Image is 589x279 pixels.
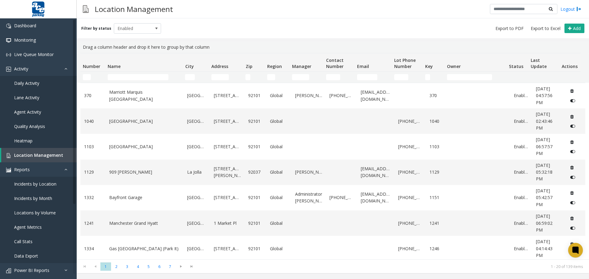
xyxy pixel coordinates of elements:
[165,262,175,271] span: Page 7
[564,24,584,33] button: Add
[567,198,579,207] button: Disable
[214,165,241,179] a: [STREET_ADDRESS][PERSON_NAME]
[83,74,91,80] input: Number Filter
[209,72,243,83] td: Address Filter
[14,95,39,100] span: Lane Activity
[92,2,176,17] h3: Location Management
[536,238,560,259] a: [DATE] 04:14:43 PM
[214,245,241,252] a: [STREET_ADDRESS]
[81,26,111,31] label: Filter by status
[14,224,42,230] span: Agent Metrics
[14,109,41,115] span: Agent Activity
[495,25,524,32] span: Export to PDF
[445,72,506,83] td: Owner Filter
[567,147,579,156] button: Disable
[111,262,122,271] span: Page 2
[185,63,194,69] span: City
[567,213,577,223] button: Delete
[429,245,444,252] a: 1246
[6,52,11,57] img: 'icon'
[567,96,579,106] button: Disable
[423,72,445,83] td: Key Filter
[429,143,444,150] a: 1103
[506,72,528,83] td: Status Filter
[326,74,341,80] input: Contact Number Filter
[14,181,56,187] span: Incidents by Location
[329,194,353,201] a: [PHONE_NUMBER]
[576,6,581,12] img: logout
[292,74,310,80] input: Manager Filter
[324,72,355,83] td: Contact Number Filter
[429,169,444,175] a: 1129
[211,74,229,80] input: Address Filter
[292,63,311,69] span: Manager
[214,194,241,201] a: [STREET_ADDRESS]
[295,169,322,175] a: [PERSON_NAME]
[187,245,206,252] a: [GEOGRAPHIC_DATA]
[109,245,180,252] a: Gas [GEOGRAPHIC_DATA] (Park It)
[6,168,11,172] img: 'icon'
[14,138,33,144] span: Heatmap
[536,136,560,157] a: [DATE] 06:57:57 PM
[248,194,263,201] a: 92101
[248,143,263,150] a: 92101
[567,249,579,258] button: Disable
[109,89,180,103] a: Marriott Marquis [GEOGRAPHIC_DATA]
[567,86,577,96] button: Delete
[109,118,180,125] a: [GEOGRAPHIC_DATA]
[394,74,409,80] input: Lot Phone Number Filter
[295,191,322,205] a: Administrator [PERSON_NAME]
[248,118,263,125] a: 92101
[506,53,528,72] th: Status
[6,67,11,72] img: 'icon'
[429,194,444,201] a: 1151
[514,118,528,125] a: Enabled
[536,86,552,105] span: [DATE] 04:57:56 PM
[392,72,423,83] td: Lot Phone Number Filter
[243,72,265,83] td: Zip Filter
[14,210,56,216] span: Locations by Volume
[154,262,165,271] span: Page 6
[531,57,547,69] span: Last Update
[6,38,11,43] img: 'icon'
[248,220,263,227] a: 92101
[536,239,552,258] span: [DATE] 04:14:43 PM
[6,268,11,273] img: 'icon'
[398,220,422,227] a: [PHONE_NUMBER]
[100,262,111,271] span: Page 1
[536,188,552,207] span: [DATE] 05:42:57 PM
[83,63,100,69] span: Number
[536,162,560,183] a: [DATE] 05:32:18 PM
[398,169,422,175] a: [PHONE_NUMBER]
[361,191,391,205] a: [EMAIL_ADDRESS][DOMAIN_NAME]
[270,245,288,252] a: Global
[187,143,206,150] a: [GEOGRAPHIC_DATA]
[177,264,185,269] span: Go to the next page
[265,72,290,83] td: Region Filter
[214,143,241,150] a: [STREET_ADDRESS]
[14,37,36,43] span: Monitoring
[429,220,444,227] a: 1241
[270,220,288,227] a: Global
[6,24,11,28] img: 'icon'
[560,6,581,12] a: Logout
[536,213,552,233] span: [DATE] 06:59:02 PM
[84,169,102,175] a: 1129
[270,143,288,150] a: Global
[531,25,560,32] span: Export to Excel
[80,41,585,53] div: Drag a column header and drop it here to group by that column
[514,220,528,227] a: Enabled
[267,63,282,69] span: Region
[201,264,583,269] kendo-pager-info: 1 - 20 of 139 items
[83,2,89,17] img: pageIcon
[248,245,263,252] a: 92101
[429,92,444,99] a: 370
[14,80,39,86] span: Daily Activity
[567,137,577,147] button: Delete
[398,118,422,125] a: [PHONE_NUMBER]
[536,137,552,156] span: [DATE] 06:57:57 PM
[514,143,528,150] a: Enabled
[329,92,353,99] a: [PHONE_NUMBER]
[175,262,186,271] span: Go to the next page
[211,63,228,69] span: Address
